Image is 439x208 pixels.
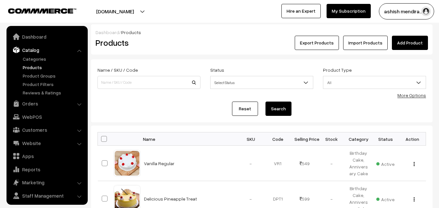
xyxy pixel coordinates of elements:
img: user [421,6,431,16]
a: Products [21,64,85,71]
td: - [238,146,265,181]
a: More Options [397,92,426,98]
th: Name [140,132,238,146]
div: / [96,29,428,36]
th: Action [399,132,426,146]
img: COMMMERCE [8,8,76,13]
a: Vanilla Regular [144,161,174,166]
a: Add Product [392,36,428,50]
img: Menu [414,162,415,166]
span: All [323,76,426,89]
h2: Products [96,38,200,48]
a: Customers [8,124,85,136]
a: Delicious Pineapple Treat [144,196,197,202]
span: Select Status [210,76,313,89]
th: SKU [238,132,265,146]
th: Code [264,132,291,146]
span: Active [376,159,394,167]
button: [DOMAIN_NAME] [73,3,157,19]
a: Catalog [8,44,85,56]
a: Reports [8,164,85,175]
td: - [318,146,345,181]
td: 549 [291,146,318,181]
a: Product Groups [21,72,85,79]
th: Stock [318,132,345,146]
label: Name / SKU / Code [97,67,138,73]
td: Birthday Cake, Anniversary Cake [345,146,372,181]
a: Staff Management [8,190,85,202]
label: Product Type [323,67,352,73]
a: Reset [232,102,258,116]
button: Export Products [295,36,339,50]
a: Dashboard [8,31,85,43]
a: Categories [21,55,85,62]
a: Product Filters [21,81,85,88]
a: Orders [8,98,85,109]
span: Products [121,30,141,35]
span: Select Status [211,77,313,88]
a: COMMMERCE [8,6,65,14]
th: Selling Price [291,132,318,146]
a: Website [8,137,85,149]
input: Name / SKU / Code [97,76,200,89]
button: ashish mendira… [379,3,434,19]
a: WebPOS [8,111,85,123]
a: Marketing [8,177,85,188]
th: Status [372,132,399,146]
a: Import Products [343,36,388,50]
label: Status [210,67,224,73]
button: Search [265,102,291,116]
img: Menu [414,197,415,202]
a: Dashboard [96,30,119,35]
a: Reviews & Ratings [21,89,85,96]
a: Hire an Expert [281,4,321,18]
th: Category [345,132,372,146]
a: My Subscription [327,4,371,18]
a: Apps [8,150,85,162]
span: All [323,77,426,88]
span: Active [376,194,394,203]
td: VR1 [264,146,291,181]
